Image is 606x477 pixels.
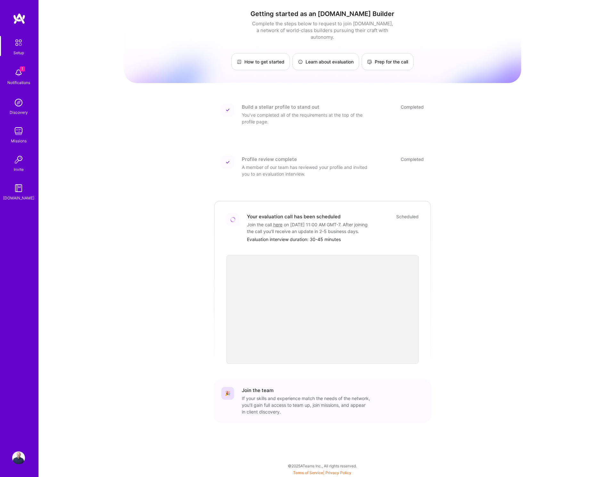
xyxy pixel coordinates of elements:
a: Prep for the call [362,53,414,70]
iframe: video [226,255,419,364]
div: 🎉 [221,387,234,400]
img: teamwork [12,125,25,138]
img: Completed [226,108,230,112]
div: Invite [14,166,24,173]
div: Evaluation interview duration: 30-45 minutes [247,236,419,243]
img: setup [12,36,25,49]
h1: Getting started as an [DOMAIN_NAME] Builder [124,10,521,18]
div: Join the call on [DATE] 11:00 AM GMT-7 . After joining the call you'll receive an update in 2-5 b... [247,221,375,235]
img: Prep for the call [367,59,372,64]
div: Discovery [10,109,28,116]
div: Profile review complete [242,156,297,163]
a: How to get started [231,53,290,70]
div: A member of our team has reviewed your profile and invited you to an evaluation interview. [242,164,370,177]
img: User Avatar [12,451,25,464]
a: here [273,222,283,227]
div: Complete the steps below to request to join [DOMAIN_NAME], a network of world-class builders purs... [250,20,395,40]
img: Completed [226,160,230,164]
div: Your evaluation call has been scheduled [247,213,340,220]
span: 1 [20,66,25,71]
img: bell [12,66,25,79]
img: Learn about evaluation [298,59,303,64]
img: Invite [12,153,25,166]
a: Terms of Service [293,470,323,475]
div: Join the team [242,387,274,394]
div: Missions [11,138,27,144]
div: Build a stellar profile to stand out [242,104,319,110]
div: Completed [401,156,424,163]
img: Loading [230,217,236,223]
a: Privacy Policy [325,470,351,475]
div: Notifications [7,79,30,86]
a: User Avatar [11,451,27,464]
div: [DOMAIN_NAME] [3,195,34,201]
div: Scheduled [396,213,419,220]
div: You've completed all of the requirements at the top of the profile page. [242,112,370,125]
div: Completed [401,104,424,110]
img: guide book [12,182,25,195]
img: discovery [12,96,25,109]
div: If your skills and experience match the needs of the network, you’ll gain full access to team up,... [242,395,370,415]
img: How to get started [237,59,242,64]
div: Setup [13,49,24,56]
a: Learn about evaluation [292,53,359,70]
div: © 2025 ATeams Inc., All rights reserved. [38,458,606,474]
span: | [293,470,351,475]
img: logo [13,13,26,24]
